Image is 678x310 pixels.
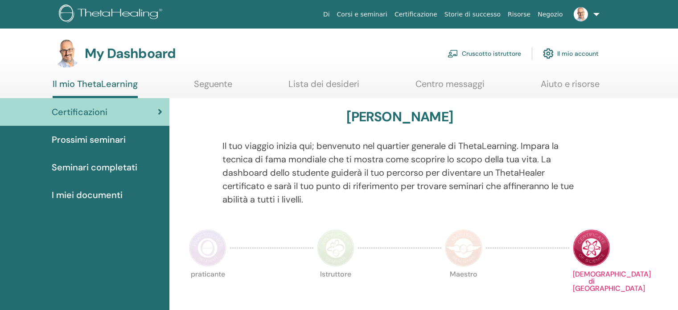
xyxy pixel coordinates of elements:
span: Seminari completati [52,161,137,174]
a: Risorse [504,6,534,23]
p: Il tuo viaggio inizia qui; benvenuto nel quartier generale di ThetaLearning. Impara la tecnica di... [222,139,577,206]
span: Certificazioni [52,105,107,119]
img: default.jpg [53,39,81,68]
p: praticante [189,271,226,308]
h3: [PERSON_NAME] [346,109,453,125]
p: Maestro [445,271,482,308]
img: cog.svg [543,46,554,61]
a: Aiuto e risorse [541,79,600,96]
img: Certificate of Science [573,229,610,267]
a: Il mio ThetaLearning [53,79,138,98]
span: I miei documenti [52,188,123,202]
img: Instructor [317,229,354,267]
img: Master [445,229,482,267]
img: logo.png [59,4,165,25]
a: Certificazione [391,6,441,23]
span: Prossimi seminari [52,133,126,146]
p: Istruttore [317,271,354,308]
a: Di [320,6,333,23]
a: Storie di successo [441,6,504,23]
a: Il mio account [543,44,599,63]
h3: My Dashboard [85,45,176,62]
a: Centro messaggi [415,79,485,96]
a: Lista dei desideri [288,79,359,96]
img: Practitioner [189,229,226,267]
img: default.jpg [574,7,588,21]
p: [DEMOGRAPHIC_DATA] di [GEOGRAPHIC_DATA] [573,271,610,308]
a: Seguente [194,79,232,96]
a: Negozio [534,6,566,23]
img: chalkboard-teacher.svg [448,50,458,58]
a: Cruscotto istruttore [448,44,521,63]
a: Corsi e seminari [333,6,391,23]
